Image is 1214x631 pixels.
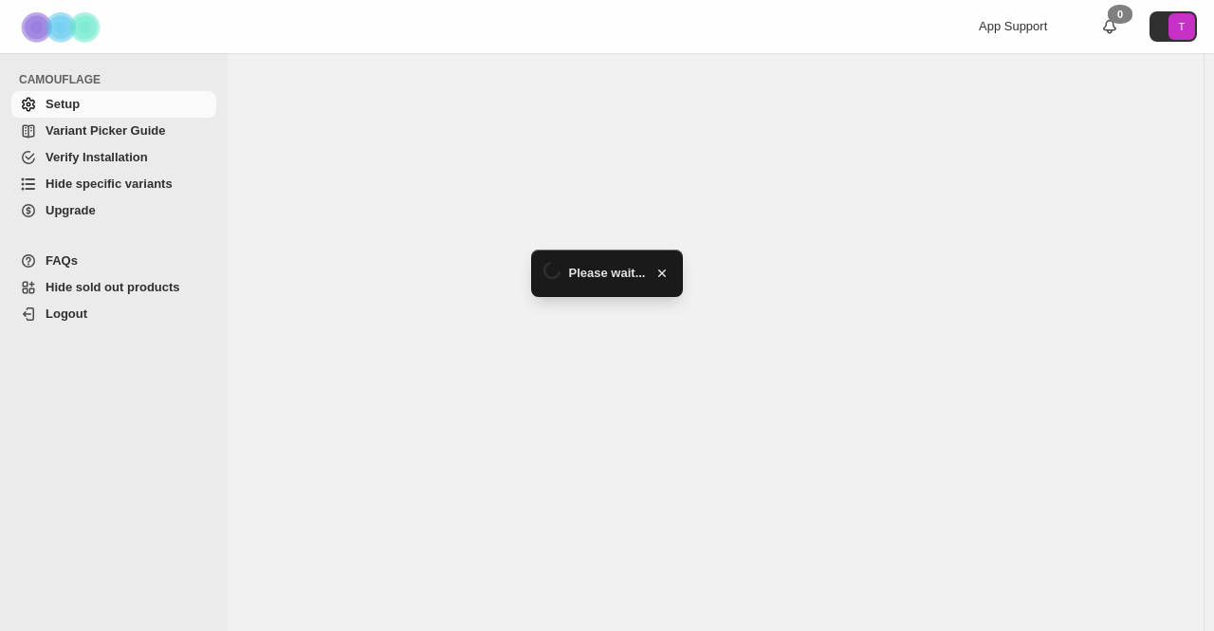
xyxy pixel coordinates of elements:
[11,118,216,144] a: Variant Picker Guide
[46,123,165,138] span: Variant Picker Guide
[569,264,646,283] span: Please wait...
[979,19,1047,33] span: App Support
[1179,21,1186,32] text: T
[11,301,216,327] a: Logout
[11,274,216,301] a: Hide sold out products
[46,97,80,111] span: Setup
[11,248,216,274] a: FAQs
[11,91,216,118] a: Setup
[46,306,87,321] span: Logout
[15,1,110,53] img: Camouflage
[1108,5,1132,24] div: 0
[46,176,173,191] span: Hide specific variants
[1168,13,1195,40] span: Avatar with initials T
[11,197,216,224] a: Upgrade
[46,280,180,294] span: Hide sold out products
[11,144,216,171] a: Verify Installation
[11,171,216,197] a: Hide specific variants
[46,150,148,164] span: Verify Installation
[46,203,96,217] span: Upgrade
[1150,11,1197,42] button: Avatar with initials T
[19,72,218,87] span: CAMOUFLAGE
[1100,17,1119,36] a: 0
[46,253,78,268] span: FAQs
